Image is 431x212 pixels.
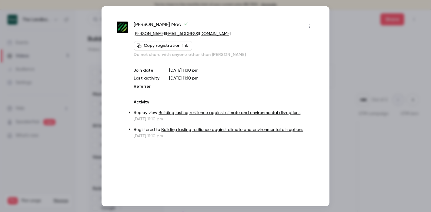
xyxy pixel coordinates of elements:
a: Building lasting resilience against climate and environmental disruptions [162,128,303,132]
span: [PERSON_NAME] Mac [134,21,189,31]
p: Last activity [134,75,160,82]
a: [PERSON_NAME][EMAIL_ADDRESS][DOMAIN_NAME] [134,32,231,36]
p: [DATE] 11:10 pm [134,133,314,139]
p: Replay view [134,110,314,116]
p: Activity [134,99,314,105]
p: [DATE] 11:10 pm [169,67,314,73]
button: Copy registration link [134,41,192,51]
span: [DATE] 11:10 pm [169,76,199,80]
p: Registered to [134,127,314,133]
img: nativas.ar [117,22,128,33]
p: Referrer [134,83,160,90]
p: Do not share with anyone other than [PERSON_NAME] [134,52,314,58]
a: Building lasting resilience against climate and environmental disruptions [159,111,301,115]
p: [DATE] 11:10 pm [134,116,314,122]
p: Join date [134,67,160,73]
